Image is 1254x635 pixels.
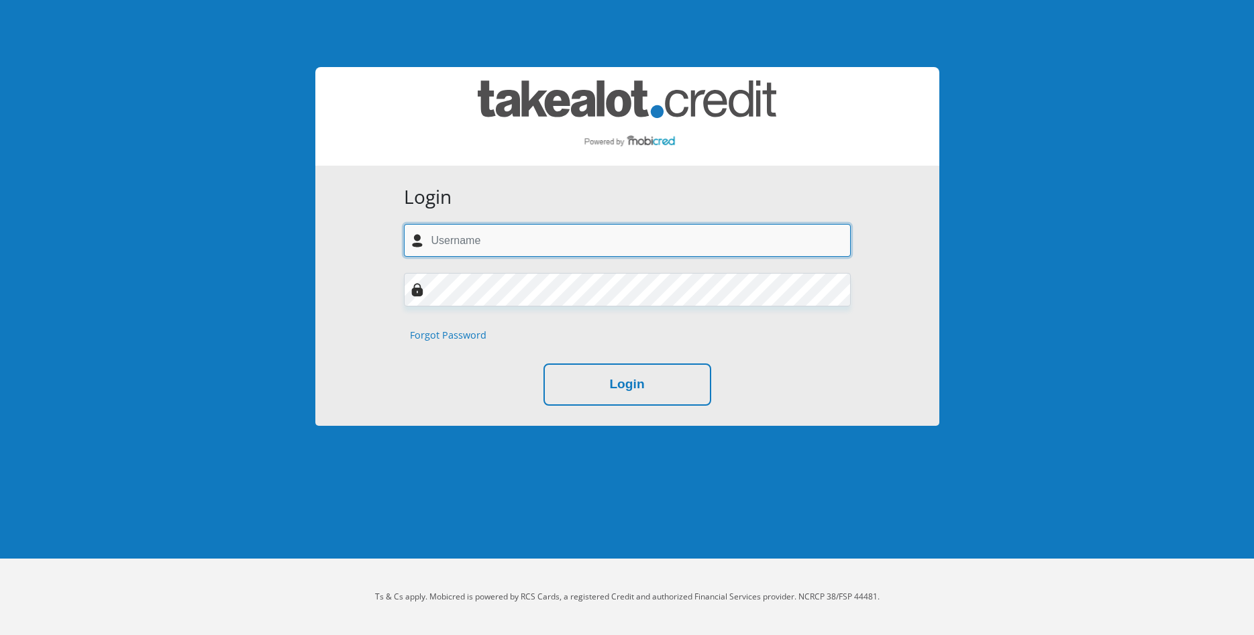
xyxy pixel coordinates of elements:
[411,234,424,247] img: user-icon image
[411,283,424,296] img: Image
[404,224,851,257] input: Username
[478,80,776,152] img: takealot_credit logo
[410,328,486,343] a: Forgot Password
[404,186,851,209] h3: Login
[543,363,711,406] button: Login
[255,591,1000,603] p: Ts & Cs apply. Mobicred is powered by RCS Cards, a registered Credit and authorized Financial Ser...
